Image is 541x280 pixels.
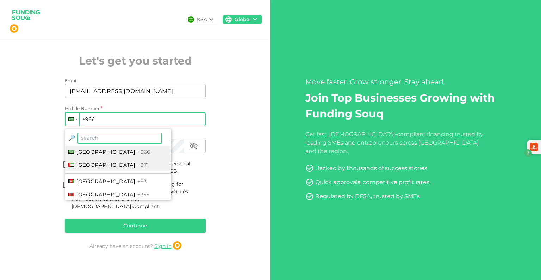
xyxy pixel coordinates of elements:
[65,84,198,98] input: email
[66,113,79,126] div: Saudi Arabia: + 966
[76,162,135,168] span: [GEOGRAPHIC_DATA]
[61,181,71,190] span: shariahTandCAccepted
[315,192,420,201] div: Regulated by DFSA, trusted by SMEs
[315,164,427,172] div: Backed by thousands of success stories
[76,178,135,185] span: [GEOGRAPHIC_DATA]
[61,160,71,170] span: termsConditionsForInvestmentsAccepted
[8,6,44,24] img: logo
[76,191,135,198] span: [GEOGRAPHIC_DATA]
[65,219,206,233] button: Continue
[305,130,486,156] div: Get fast, [DEMOGRAPHIC_DATA]-compliant financing trusted by leading SMEs and entrepreneurs across...
[65,139,184,153] input: password
[65,112,206,126] input: 1 (702) 123-4567
[154,243,181,249] a: Sign in
[137,191,149,198] span: +355
[65,53,206,69] h2: Let's get you started
[77,133,162,144] input: search
[76,148,135,155] span: [GEOGRAPHIC_DATA]
[305,90,506,122] h2: Join Top Businesses Growing with Funding Souq
[188,16,194,23] img: flag-sa.b9a346574cdc8950dd34b50780441f57.svg
[8,6,44,32] a: logo
[65,78,77,83] span: Email
[69,134,75,141] span: Magnifying glass
[197,16,207,23] div: KSA
[65,105,100,112] span: Mobile Number
[137,178,147,185] span: +93
[137,162,149,168] span: +971
[305,77,506,87] div: Move faster. Grow stronger. Stay ahead.
[65,133,87,138] span: Password
[65,241,206,250] div: Already have an account?
[235,16,251,23] div: Global
[315,178,429,187] div: Quick approvals, competitive profit rates
[137,148,150,155] span: +966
